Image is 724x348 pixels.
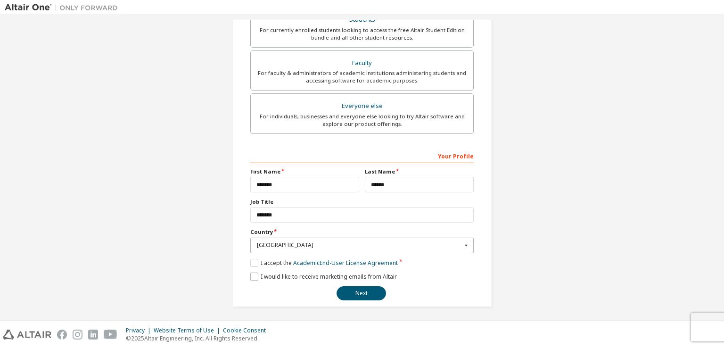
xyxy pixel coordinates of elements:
[256,113,468,128] div: For individuals, businesses and everyone else looking to try Altair software and explore our prod...
[73,330,82,340] img: instagram.svg
[104,330,117,340] img: youtube.svg
[256,69,468,84] div: For faculty & administrators of academic institutions administering students and accessing softwa...
[256,99,468,113] div: Everyone else
[256,57,468,70] div: Faculty
[250,168,359,175] label: First Name
[223,327,271,334] div: Cookie Consent
[256,13,468,26] div: Students
[5,3,123,12] img: Altair One
[250,148,474,163] div: Your Profile
[250,228,474,236] label: Country
[57,330,67,340] img: facebook.svg
[3,330,51,340] img: altair_logo.svg
[154,327,223,334] div: Website Terms of Use
[88,330,98,340] img: linkedin.svg
[250,198,474,206] label: Job Title
[250,273,397,281] label: I would like to receive marketing emails from Altair
[257,242,462,248] div: [GEOGRAPHIC_DATA]
[293,259,398,267] a: Academic End-User License Agreement
[126,334,271,342] p: © 2025 Altair Engineering, Inc. All Rights Reserved.
[256,26,468,41] div: For currently enrolled students looking to access the free Altair Student Edition bundle and all ...
[250,259,398,267] label: I accept the
[365,168,474,175] label: Last Name
[337,286,386,300] button: Next
[126,327,154,334] div: Privacy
